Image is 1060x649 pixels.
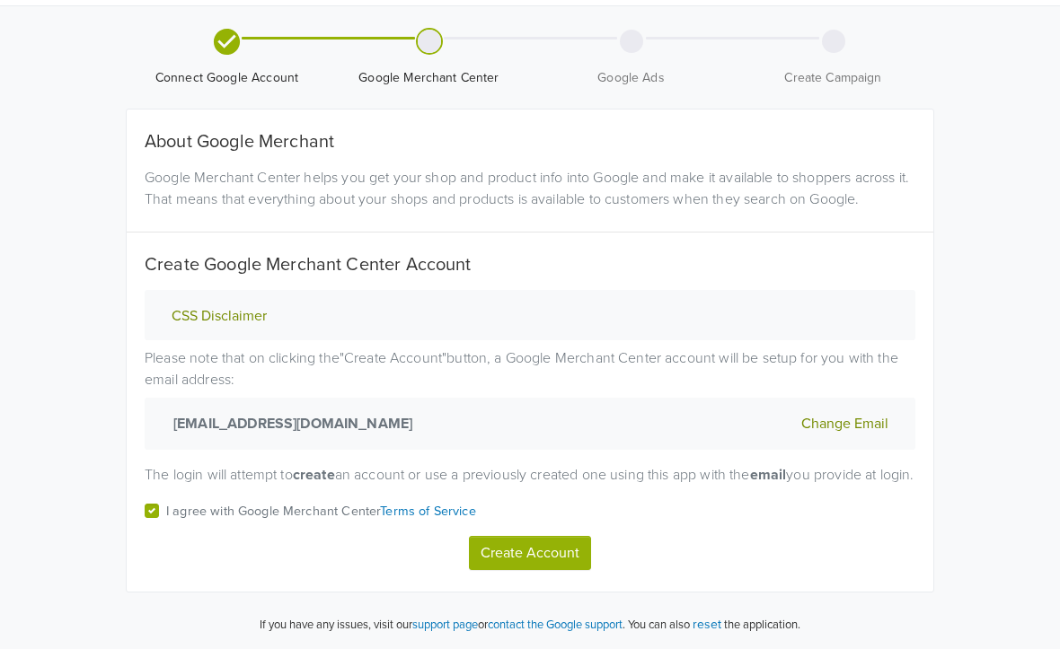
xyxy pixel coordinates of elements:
[412,618,478,632] a: support page
[625,614,800,635] p: You can also the application.
[293,466,335,484] strong: create
[166,502,476,522] p: I agree with Google Merchant Center
[145,254,915,276] h5: Create Google Merchant Center Account
[166,307,272,326] button: CSS Disclaimer
[750,466,787,484] strong: email
[145,347,915,450] p: Please note that on clicking the " Create Account " button, a Google Merchant Center account will...
[145,464,915,486] p: The login will attempt to an account or use a previously created one using this app with the you ...
[166,413,412,434] strong: [EMAIL_ADDRESS][DOMAIN_NAME]
[469,536,591,570] button: Create Account
[796,412,894,435] button: Change Email
[739,69,927,87] span: Create Campaign
[488,618,623,632] a: contact the Google support
[145,131,915,153] h5: About Google Merchant
[537,69,725,87] span: Google Ads
[335,69,523,87] span: Google Merchant Center
[693,614,721,635] button: reset
[380,504,475,519] a: Terms of Service
[260,617,625,635] p: If you have any issues, visit our or .
[131,167,929,210] div: Google Merchant Center helps you get your shop and product info into Google and make it available...
[133,69,321,87] span: Connect Google Account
